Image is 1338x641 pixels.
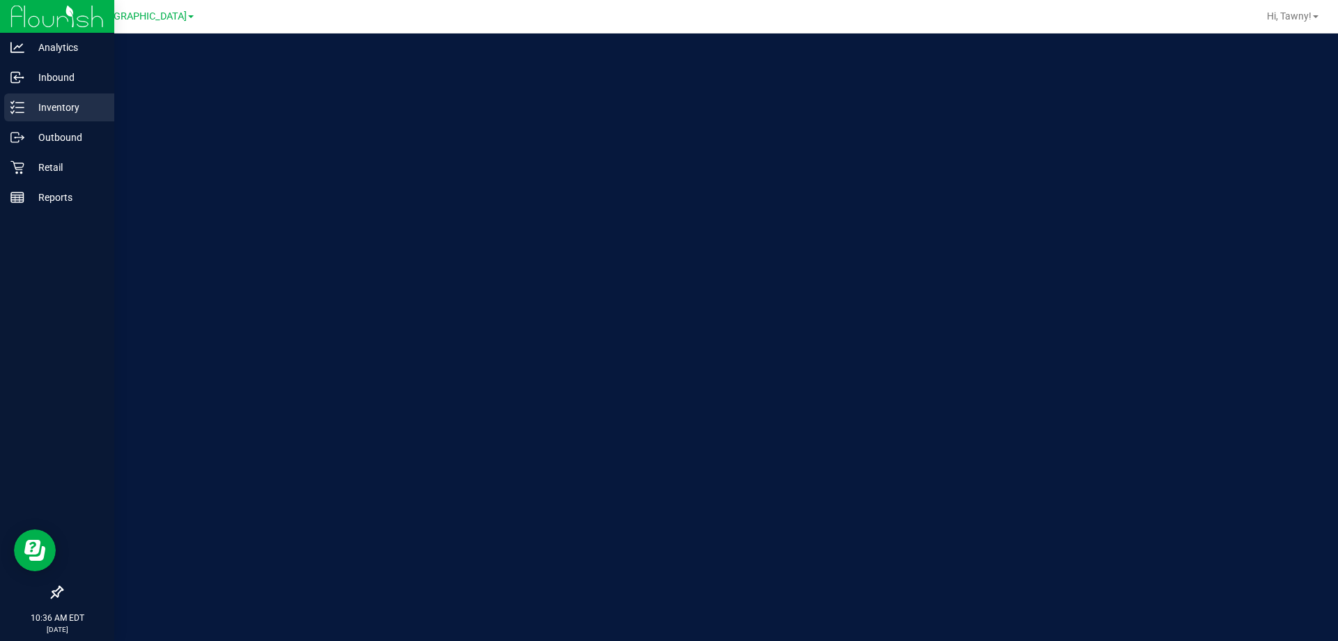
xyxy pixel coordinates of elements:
inline-svg: Inbound [10,70,24,84]
p: Reports [24,189,108,206]
p: 10:36 AM EDT [6,612,108,624]
p: Inbound [24,69,108,86]
span: [GEOGRAPHIC_DATA] [91,10,187,22]
inline-svg: Analytics [10,40,24,54]
inline-svg: Retail [10,160,24,174]
p: Outbound [24,129,108,146]
p: Inventory [24,99,108,116]
p: [DATE] [6,624,108,635]
inline-svg: Inventory [10,100,24,114]
p: Analytics [24,39,108,56]
inline-svg: Outbound [10,130,24,144]
p: Retail [24,159,108,176]
span: Hi, Tawny! [1267,10,1312,22]
inline-svg: Reports [10,190,24,204]
iframe: Resource center [14,529,56,571]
